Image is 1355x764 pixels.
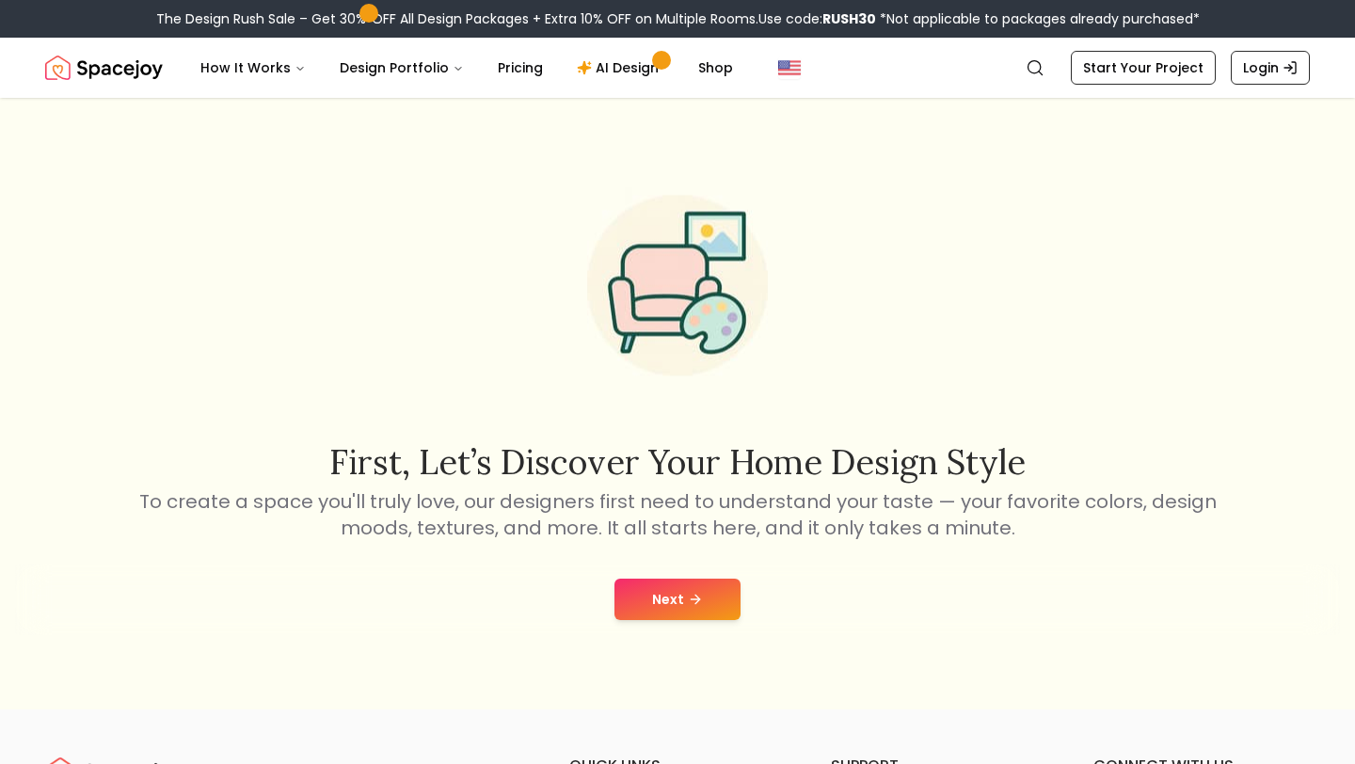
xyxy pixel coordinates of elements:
[185,49,748,87] nav: Main
[1231,51,1310,85] a: Login
[325,49,479,87] button: Design Portfolio
[185,49,321,87] button: How It Works
[822,9,876,28] b: RUSH30
[45,38,1310,98] nav: Global
[557,165,798,406] img: Start Style Quiz Illustration
[562,49,679,87] a: AI Design
[614,579,741,620] button: Next
[483,49,558,87] a: Pricing
[135,488,1219,541] p: To create a space you'll truly love, our designers first need to understand your taste — your fav...
[156,9,1200,28] div: The Design Rush Sale – Get 30% OFF All Design Packages + Extra 10% OFF on Multiple Rooms.
[1071,51,1216,85] a: Start Your Project
[45,49,163,87] img: Spacejoy Logo
[778,56,801,79] img: United States
[683,49,748,87] a: Shop
[135,443,1219,481] h2: First, let’s discover your home design style
[758,9,876,28] span: Use code:
[876,9,1200,28] span: *Not applicable to packages already purchased*
[45,49,163,87] a: Spacejoy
